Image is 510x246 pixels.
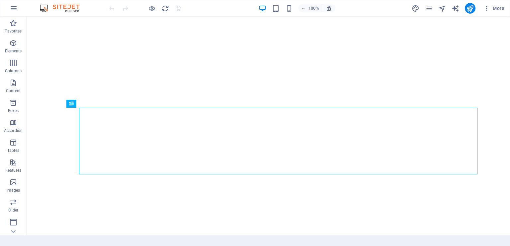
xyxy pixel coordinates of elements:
button: text_generator [452,4,460,12]
button: Click here to leave preview mode and continue editing [148,4,156,12]
i: On resize automatically adjust zoom level to fit chosen device. [326,5,332,11]
p: Elements [5,48,22,54]
span: More [483,5,504,12]
p: Columns [5,68,22,74]
button: More [481,3,507,14]
p: Images [7,188,20,193]
button: pages [425,4,433,12]
i: Design (Ctrl+Alt+Y) [412,5,419,12]
p: Favorites [5,29,22,34]
i: Publish [466,5,474,12]
img: Editor Logo [38,4,88,12]
button: publish [465,3,475,14]
button: 100% [298,4,322,12]
button: reload [161,4,169,12]
button: design [412,4,420,12]
p: Tables [7,148,19,153]
p: Boxes [8,108,19,113]
h6: 100% [308,4,319,12]
p: Slider [8,208,19,213]
i: Reload page [161,5,169,12]
i: AI Writer [452,5,459,12]
p: Accordion [4,128,23,133]
i: Pages (Ctrl+Alt+S) [425,5,433,12]
i: Navigator [438,5,446,12]
p: Content [6,88,21,93]
button: navigator [438,4,446,12]
p: Features [5,168,21,173]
